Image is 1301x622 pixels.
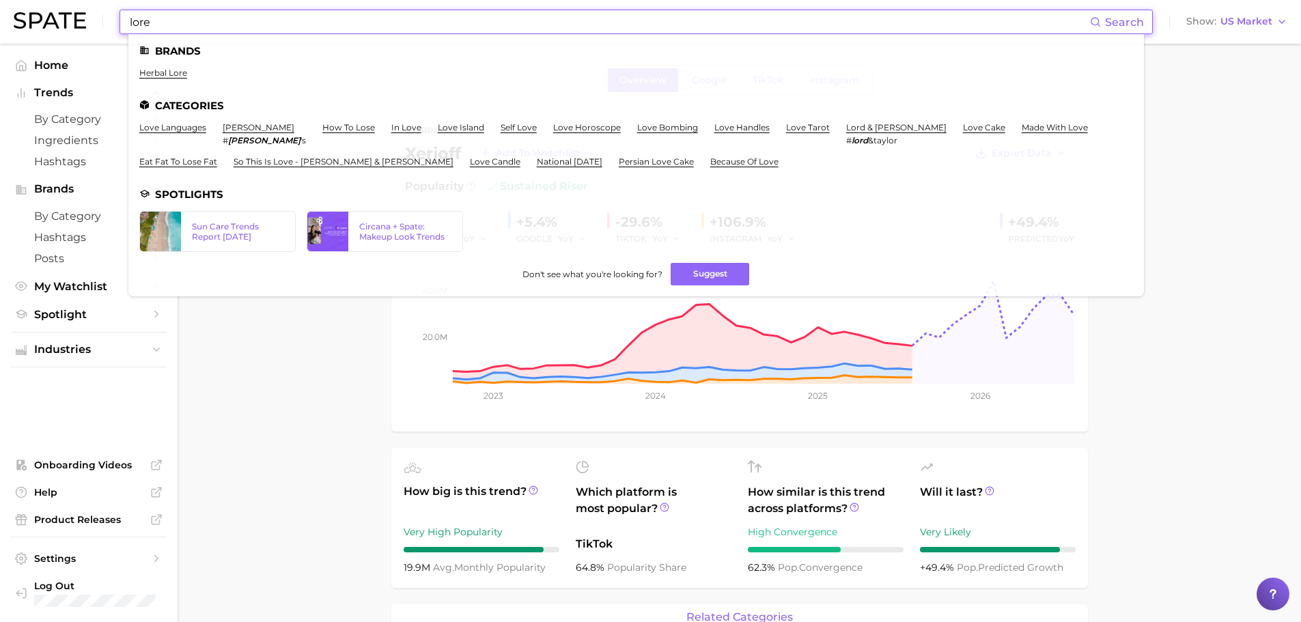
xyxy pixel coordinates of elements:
a: national [DATE] [537,156,602,167]
div: Circana + Spate: Makeup Look Trends [359,221,451,242]
span: Log Out [34,580,156,592]
span: &taylor [868,135,897,145]
a: Posts [11,248,167,269]
span: # [846,135,852,145]
a: love bombing [637,122,698,132]
a: made with love [1022,122,1088,132]
a: Spotlight [11,304,167,325]
a: because of love [710,156,779,167]
input: Search here for a brand, industry, or ingredient [128,10,1090,33]
button: Suggest [671,263,749,285]
span: Hashtags [34,155,143,168]
span: 19.9m [404,561,433,574]
span: Help [34,486,143,498]
div: 9 / 10 [920,547,1076,552]
span: Posts [34,252,143,265]
a: Help [11,482,167,503]
div: Sun Care Trends Report [DATE] [192,221,284,242]
a: love island [438,122,484,132]
tspan: 2023 [484,391,503,401]
span: by Category [34,113,143,126]
span: Which platform is most popular? [576,484,731,529]
tspan: 2026 [970,391,990,401]
a: herbal lore [139,68,187,78]
span: My Watchlist [34,280,143,293]
tspan: 2024 [645,391,666,401]
abbr: popularity index [778,561,799,574]
a: eat fat to lose fat [139,156,217,167]
a: Home [11,55,167,76]
em: [PERSON_NAME] [228,135,300,145]
a: Ingredients [11,130,167,151]
tspan: 2025 [808,391,828,401]
a: Onboarding Videos [11,455,167,475]
li: Spotlights [139,188,1133,200]
span: Home [34,59,143,72]
a: persian love cake [619,156,694,167]
a: Product Releases [11,509,167,530]
li: Categories [139,100,1133,111]
span: Don't see what you're looking for? [522,269,662,279]
a: by Category [11,109,167,130]
a: lord & [PERSON_NAME] [846,122,947,132]
a: love handles [714,122,770,132]
span: TikTok [576,536,731,552]
span: Ingredients [34,134,143,147]
a: Sun Care Trends Report [DATE] [139,211,296,252]
a: self love [501,122,537,132]
span: Hashtags [34,231,143,244]
span: +49.4% [920,561,957,574]
div: High Convergence [748,524,904,540]
a: love languages [139,122,206,132]
button: Trends [11,83,167,103]
button: Brands [11,179,167,199]
span: Spotlight [34,308,143,321]
a: love tarot [786,122,830,132]
a: by Category [11,206,167,227]
div: 6 / 10 [748,547,904,552]
span: by Category [34,210,143,223]
a: Log out. Currently logged in with e-mail haley.donohue@iff.com. [11,576,167,611]
a: love cake [963,122,1005,132]
span: popularity share [607,561,686,574]
span: convergence [778,561,863,574]
a: My Watchlist [11,276,167,297]
a: [PERSON_NAME] [223,122,294,132]
span: monthly popularity [433,561,546,574]
a: love candle [470,156,520,167]
a: so this is love - [PERSON_NAME] & [PERSON_NAME] [234,156,453,167]
span: Will it last? [920,484,1076,517]
a: Hashtags [11,151,167,172]
abbr: popularity index [957,561,978,574]
span: Onboarding Videos [34,459,143,471]
a: love horoscope [553,122,621,132]
a: Circana + Spate: Makeup Look Trends [307,211,463,252]
span: Show [1186,18,1216,25]
a: in love [391,122,421,132]
abbr: average [433,561,454,574]
span: Product Releases [34,513,143,526]
div: Very High Popularity [404,524,559,540]
button: ShowUS Market [1183,13,1291,31]
a: Settings [11,548,167,569]
span: US Market [1220,18,1272,25]
div: Very Likely [920,524,1076,540]
button: Industries [11,339,167,360]
span: Industries [34,343,143,356]
em: lord [852,135,868,145]
span: Search [1105,16,1144,29]
span: Settings [34,552,143,565]
span: 62.3% [748,561,778,574]
div: 9 / 10 [404,547,559,552]
li: Brands [139,45,1133,57]
span: Brands [34,183,143,195]
span: How big is this trend? [404,483,559,517]
img: SPATE [14,12,86,29]
span: predicted growth [957,561,1063,574]
span: # [223,135,228,145]
a: how to lose [322,122,375,132]
span: 64.8% [576,561,607,574]
span: 's [300,135,306,145]
span: Trends [34,87,143,99]
a: Hashtags [11,227,167,248]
